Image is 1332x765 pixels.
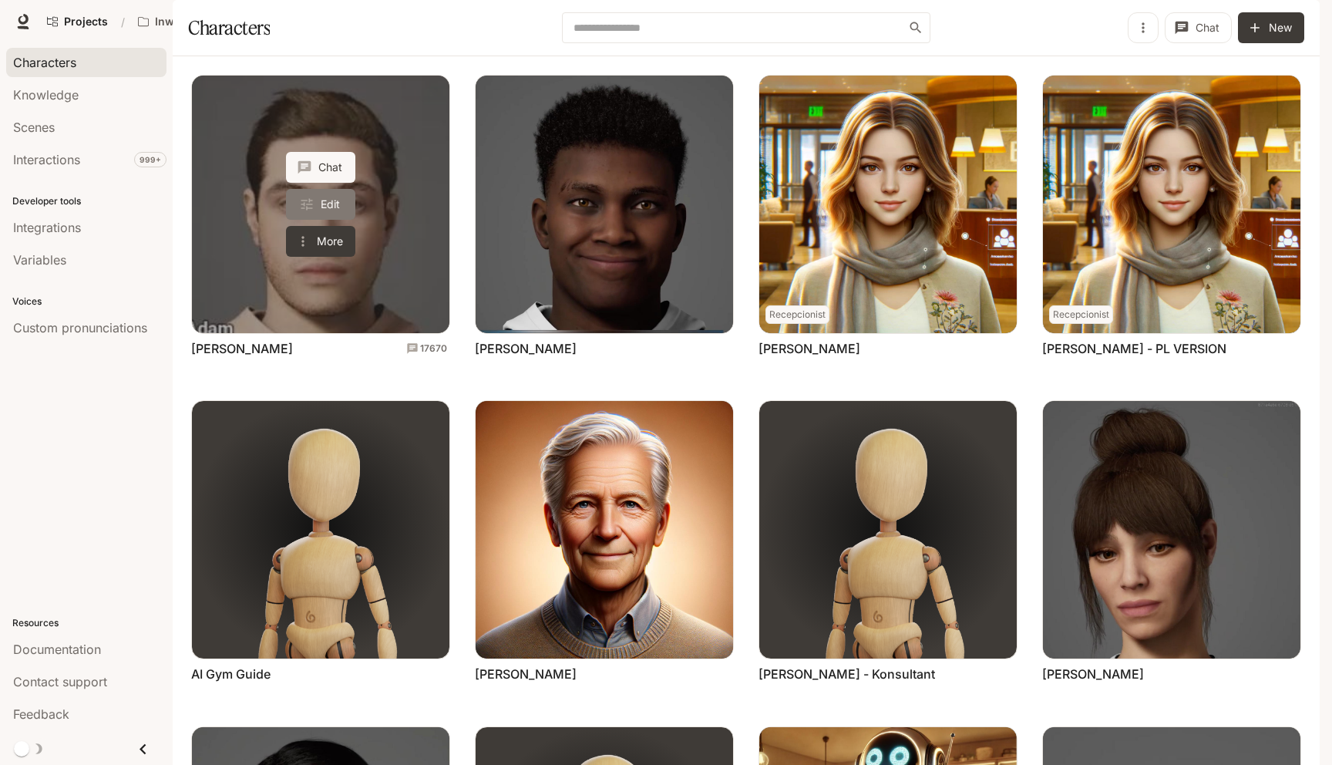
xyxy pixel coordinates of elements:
a: [PERSON_NAME] - PL VERSION [1042,340,1226,357]
h1: Characters [188,12,270,43]
img: Adebayo Ogunlesi [476,76,733,333]
img: Aida Carewell [759,76,1017,333]
img: Anna [1043,401,1300,659]
p: Inworld AI Demos kamil [155,15,241,29]
img: Aida Carewell - PL VERSION [1043,76,1300,333]
a: [PERSON_NAME] [475,666,577,682]
p: 17670 [420,342,447,356]
a: [PERSON_NAME] [1042,666,1144,682]
button: Chat [1165,12,1232,43]
span: Projects [64,15,108,29]
button: Open workspace menu [131,6,265,37]
button: Chat with Adam [286,152,355,183]
a: AI Gym Guide [191,666,271,682]
a: Go to projects [40,6,115,37]
a: Adam [192,76,449,333]
button: New [1238,12,1304,43]
img: Andrzej - Konsultant [759,401,1017,659]
img: Alfred von Cache [476,401,733,659]
a: [PERSON_NAME] [475,340,577,357]
a: [PERSON_NAME] - Konsultant [758,666,935,682]
a: Edit Adam [286,189,355,220]
a: [PERSON_NAME] [191,340,293,357]
img: AI Gym Guide [192,401,449,659]
button: More actions [286,226,355,257]
a: [PERSON_NAME] [758,340,860,357]
div: / [115,14,131,30]
a: Total conversations [406,342,447,356]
